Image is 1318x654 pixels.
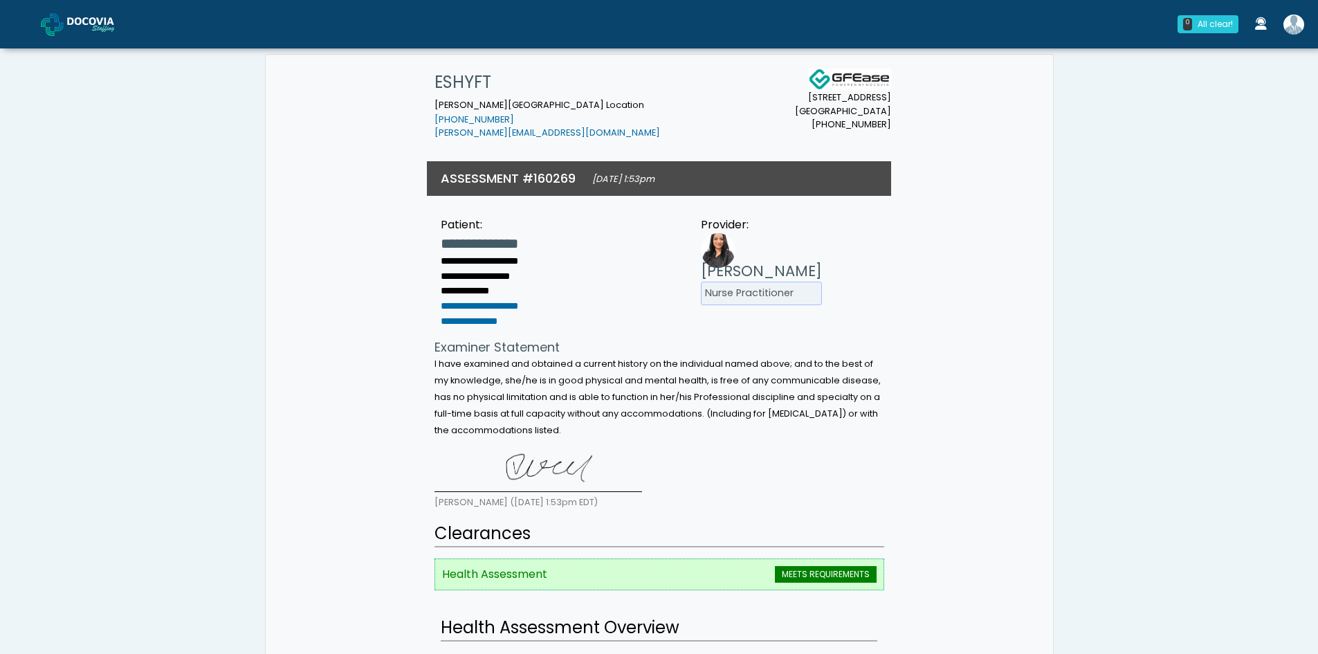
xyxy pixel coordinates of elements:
img: +EeiWpAAAABklEQVQDAAPK1A2jCquwAAAAAElFTkSuQmCC [434,444,642,492]
img: Docovia [41,13,64,36]
img: Shakerra Crippen [1283,15,1304,35]
small: I have examined and obtained a current history on the individual named above; and to the best of ... [434,358,881,436]
span: MEETS REQUIREMENTS [775,566,877,583]
small: [PERSON_NAME][GEOGRAPHIC_DATA] Location [434,99,660,139]
small: [STREET_ADDRESS] [GEOGRAPHIC_DATA] [PHONE_NUMBER] [795,91,891,131]
div: Patient: [441,217,518,233]
div: All clear! [1198,18,1233,30]
li: Nurse Practitioner [701,282,822,305]
h4: Examiner Statement [434,340,884,355]
a: Docovia [41,1,136,46]
h2: Clearances [434,521,884,547]
div: 0 [1183,18,1192,30]
img: Provider image [701,233,735,268]
h2: Health Assessment Overview [441,615,877,642]
h3: [PERSON_NAME] [701,261,822,282]
small: [DATE] 1:53pm [592,173,655,185]
h3: ASSESSMENT #160269 [441,170,576,187]
img: Docovia [67,17,136,31]
a: 0 All clear! [1169,10,1247,39]
img: Docovia Staffing Logo [808,69,891,91]
a: [PHONE_NUMBER] [434,113,514,125]
li: Health Assessment [434,558,884,590]
a: [PERSON_NAME][EMAIL_ADDRESS][DOMAIN_NAME] [434,127,660,138]
div: Provider: [701,217,822,233]
h1: ESHYFT [434,69,660,96]
small: [PERSON_NAME] ([DATE] 1:53pm EDT) [434,496,598,508]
